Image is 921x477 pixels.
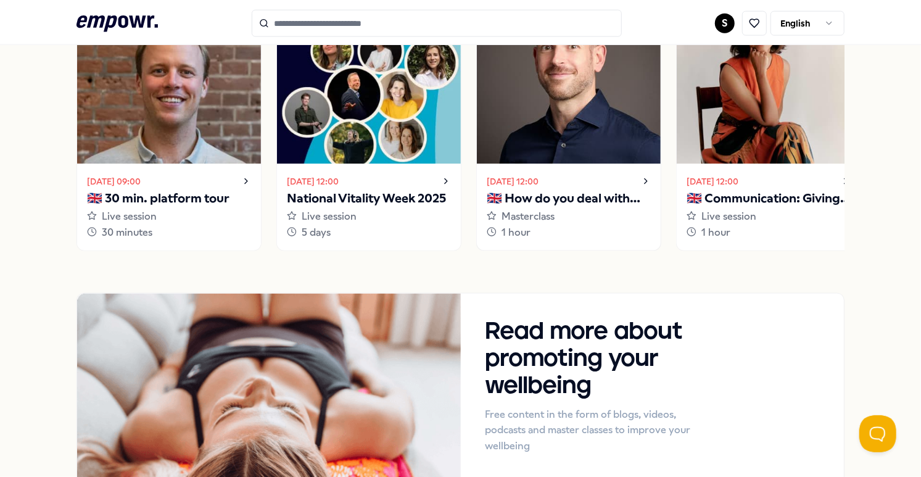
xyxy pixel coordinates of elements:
[677,11,861,164] img: activity image
[287,209,451,225] div: Live session
[859,415,896,452] iframe: Help Scout Beacon - Open
[487,175,539,188] time: [DATE] 12:00
[477,11,661,164] img: activity image
[687,189,851,209] p: 🇬🇧 Communication: Giving and receiving feedback
[476,10,661,251] a: [DATE] 12:00🇬🇧 How do you deal with your inner critic?Masterclass1 hour
[676,10,861,251] a: [DATE] 12:00🇬🇧 Communication: Giving and receiving feedbackLive session1 hour
[252,10,622,37] input: Search for products, categories or subcategories
[77,11,261,164] img: activity image
[487,225,651,241] div: 1 hour
[277,11,461,164] img: activity image
[687,225,851,241] div: 1 hour
[485,407,708,455] p: Free content in the form of blogs, videos, podcasts and master classes to improve your wellbeing
[287,225,451,241] div: 5 days
[287,189,451,209] p: National Vitality Week 2025
[87,189,251,209] p: 🇬🇧 30 min. platform tour
[687,175,738,188] time: [DATE] 12:00
[485,318,708,400] h3: Read more about promoting your wellbeing
[87,175,141,188] time: [DATE] 09:00
[87,209,251,225] div: Live session
[87,225,251,241] div: 30 minutes
[715,14,735,33] button: S
[287,175,339,188] time: [DATE] 12:00
[487,209,651,225] div: Masterclass
[487,189,651,209] p: 🇬🇧 How do you deal with your inner critic?
[687,209,851,225] div: Live session
[276,10,461,251] a: [DATE] 12:00National Vitality Week 2025Live session5 days
[76,10,262,251] a: [DATE] 09:00🇬🇧 30 min. platform tourLive session30 minutes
